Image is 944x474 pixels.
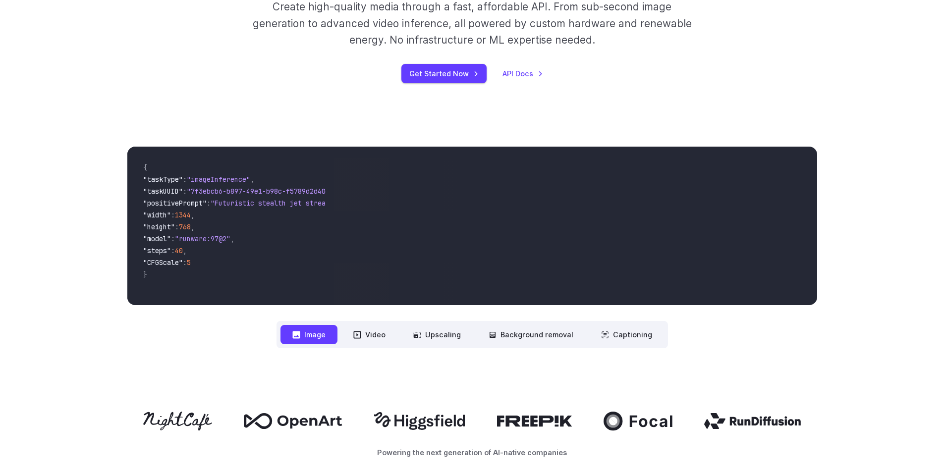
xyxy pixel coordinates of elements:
[171,211,175,219] span: :
[175,222,179,231] span: :
[191,222,195,231] span: ,
[250,175,254,184] span: ,
[207,199,211,208] span: :
[143,258,183,267] span: "CFGScale"
[401,325,473,344] button: Upscaling
[477,325,585,344] button: Background removal
[143,234,171,243] span: "model"
[171,246,175,255] span: :
[171,234,175,243] span: :
[401,64,487,83] a: Get Started Now
[143,222,175,231] span: "height"
[183,175,187,184] span: :
[183,258,187,267] span: :
[175,211,191,219] span: 1344
[183,187,187,196] span: :
[143,246,171,255] span: "steps"
[341,325,397,344] button: Video
[143,163,147,172] span: {
[175,246,183,255] span: 40
[502,68,543,79] a: API Docs
[589,325,664,344] button: Captioning
[127,447,817,458] p: Powering the next generation of AI-native companies
[143,175,183,184] span: "taskType"
[187,175,250,184] span: "imageInference"
[211,199,571,208] span: "Futuristic stealth jet streaking through a neon-lit cityscape with glowing purple exhaust"
[187,187,337,196] span: "7f3ebcb6-b897-49e1-b98c-f5789d2d40d7"
[280,325,337,344] button: Image
[143,187,183,196] span: "taskUUID"
[143,199,207,208] span: "positivePrompt"
[143,270,147,279] span: }
[187,258,191,267] span: 5
[143,211,171,219] span: "width"
[175,234,230,243] span: "runware:97@2"
[183,246,187,255] span: ,
[230,234,234,243] span: ,
[191,211,195,219] span: ,
[179,222,191,231] span: 768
